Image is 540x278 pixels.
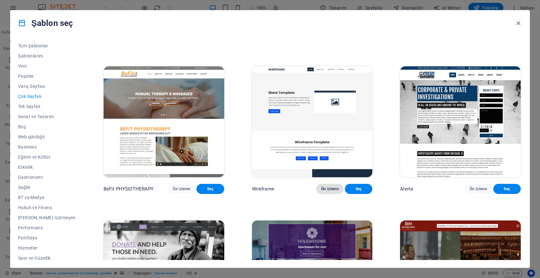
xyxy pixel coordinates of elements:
[18,124,76,129] span: Boş
[400,66,521,178] img: Alerta
[18,213,76,223] button: [PERSON_NAME] Gütmeyen
[18,165,76,170] span: Etkinlik
[498,186,516,191] span: Seç
[18,51,76,61] button: Şablonlarım
[465,184,492,194] button: Ön izleme
[470,186,487,191] span: Ön izleme
[18,233,76,243] button: Portfolyo
[18,144,76,149] span: Business
[18,132,76,142] button: Web günlüğü
[316,184,344,194] button: Ön izleme
[18,41,76,51] button: Tüm Şablonlar
[321,186,339,191] span: Ön izleme
[201,186,219,191] span: Seç
[18,245,76,251] span: Hizmetler
[18,202,76,213] button: Hukuk ve Finans
[18,142,76,152] button: Business
[18,114,76,119] span: Sanat ve Tasarım
[196,184,224,194] button: Seç
[18,162,76,172] button: Etkinlik
[345,184,372,194] button: Seç
[18,94,76,99] span: Çok Sayfalı
[18,172,76,182] button: Gastronomi
[18,43,76,48] span: Tüm Şablonlar
[18,182,76,192] button: Sağlık
[18,112,76,122] button: Sanat ve Tasarım
[173,186,190,191] span: Ön izleme
[18,122,76,132] button: Boş
[18,243,76,253] button: Hizmetler
[18,104,76,109] span: Tek Sayfalı
[350,186,367,191] span: Seç
[18,81,76,91] button: Varış Sayfası
[18,63,76,69] span: Yeni
[18,84,76,89] span: Varış Sayfası
[18,134,76,139] span: Web günlüğü
[18,225,76,230] span: Performans
[18,235,76,240] span: Portfolyo
[18,101,76,112] button: Tek Sayfalı
[18,215,76,220] span: [PERSON_NAME] Gütmeyen
[18,152,76,162] button: Eğitim ve Kültür
[18,154,76,160] span: Eğitim ve Kültür
[18,61,76,71] button: Yeni
[18,195,76,200] span: BT ve Medya
[18,91,76,101] button: Çok Sayfalı
[168,184,195,194] button: Ön izleme
[18,53,76,58] span: Şablonlarım
[493,184,521,194] button: Seç
[18,223,76,233] button: Performans
[18,18,73,28] h4: Şablon seç
[18,192,76,202] button: BT ve Medya
[252,66,373,178] img: Wireframe
[400,186,413,192] p: Alerta
[18,185,76,190] span: Sağlık
[18,253,76,263] button: Spor ve Güzellik
[18,256,76,261] span: Spor ve Güzellik
[18,71,76,81] button: Popüler
[18,74,76,79] span: Popüler
[18,175,76,180] span: Gastronomi
[252,186,274,192] p: Wireframe
[18,205,76,210] span: Hukuk ve Finans
[104,66,224,178] img: BeFit PHYSIOTHERAPY
[104,186,154,192] p: BeFit PHYSIOTHERAPY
